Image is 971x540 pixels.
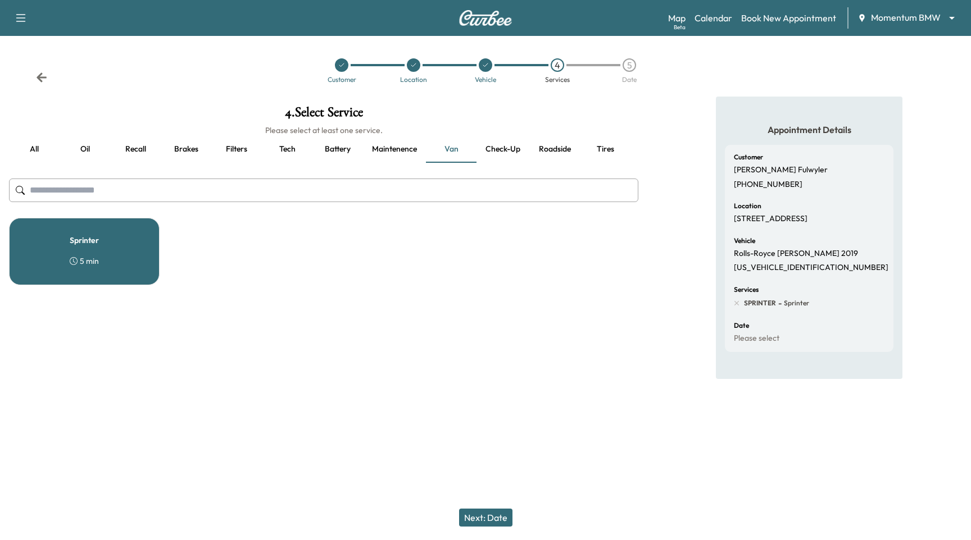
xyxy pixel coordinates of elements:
h6: Services [734,286,759,293]
a: Calendar [695,11,732,25]
button: Tires [580,136,630,163]
h5: Sprinter [70,236,99,244]
span: Momentum BMW [871,11,941,24]
span: Sprinter [782,299,809,308]
img: Curbee Logo [459,10,512,26]
h6: Location [734,203,761,209]
a: MapBeta [668,11,686,25]
div: 5 [623,58,636,72]
div: Location [400,76,427,83]
div: Date [622,76,637,83]
button: all [9,136,60,163]
button: Roadside [529,136,580,163]
button: Battery [312,136,363,163]
h5: Appointment Details [725,123,893,136]
p: [STREET_ADDRESS] [734,214,807,224]
h1: 4 . Select Service [9,106,638,125]
div: Vehicle [475,76,496,83]
h6: Vehicle [734,237,755,244]
p: Rolls-Royce [PERSON_NAME] 2019 [734,249,858,259]
button: Recall [110,136,161,163]
button: Oil [60,136,110,163]
button: Van [426,136,477,163]
button: Maintenence [363,136,426,163]
h6: Please select at least one service. [9,125,638,136]
div: Services [545,76,570,83]
h6: Customer [734,154,763,161]
div: Beta [674,23,686,31]
h6: Date [734,322,749,329]
div: 4 [551,58,564,72]
div: basic tabs example [9,136,638,163]
p: [PHONE_NUMBER] [734,180,802,190]
span: - [776,298,782,309]
button: Next: Date [459,509,512,527]
button: Filters [211,136,262,163]
span: SPRINTER [744,299,776,308]
div: 5 min [70,255,99,267]
div: Customer [328,76,356,83]
button: Check-up [477,136,529,163]
div: Back [36,72,47,83]
p: Please select [734,333,779,344]
a: Book New Appointment [741,11,836,25]
p: [PERSON_NAME] Fulwyler [734,165,828,175]
button: Brakes [161,136,211,163]
p: [US_VEHICLE_IDENTIFICATION_NUMBER] [734,263,888,273]
button: Tech [262,136,312,163]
